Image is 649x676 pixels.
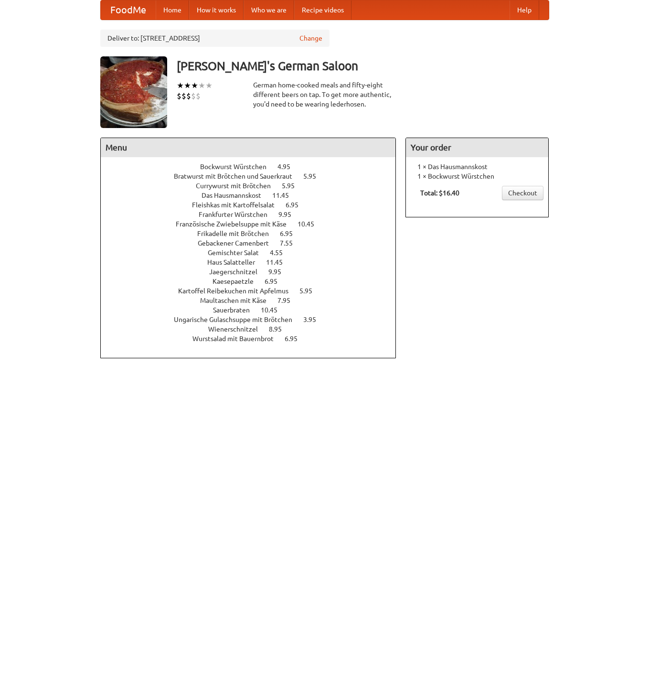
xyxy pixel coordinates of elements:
h3: [PERSON_NAME]'s German Saloon [177,56,549,75]
span: Kartoffel Reibekuchen mit Apfelmus [178,287,298,295]
a: Gemischter Salat 4.55 [208,249,300,257]
span: 6.95 [280,230,302,237]
a: Haus Salatteller 11.45 [207,258,300,266]
a: Change [299,33,322,43]
span: Das Hausmannskost [202,192,271,199]
a: How it works [189,0,244,20]
div: German home-cooked meals and fifty-eight different beers on tap. To get more authentic, you'd nee... [253,80,396,109]
a: Bockwurst Würstchen 4.95 [200,163,308,171]
span: 8.95 [269,325,291,333]
span: 5.95 [282,182,304,190]
span: 7.55 [280,239,302,247]
span: 6.95 [286,201,308,209]
li: ★ [177,80,184,91]
img: angular.jpg [100,56,167,128]
a: Wienerschnitzel 8.95 [208,325,299,333]
a: Jaegerschnitzel 9.95 [209,268,299,276]
h4: Your order [406,138,548,157]
span: 6.95 [265,278,287,285]
span: Maultaschen mit Käse [200,297,276,304]
span: Sauerbraten [213,306,259,314]
span: Kaesepaetzle [213,278,263,285]
a: Who we are [244,0,294,20]
span: 9.95 [268,268,291,276]
a: Help [510,0,539,20]
span: 11.45 [266,258,292,266]
li: 1 × Das Hausmannskost [411,162,543,172]
span: Wurstsalad mit Bauernbrot [192,335,283,343]
span: 7.95 [277,297,300,304]
a: Recipe videos [294,0,351,20]
a: Frikadelle mit Brötchen 6.95 [197,230,310,237]
span: Frankfurter Würstchen [199,211,277,218]
span: Fleishkas mit Kartoffelsalat [192,201,284,209]
span: Gebackener Camenbert [198,239,278,247]
span: 4.95 [277,163,300,171]
a: Kartoffel Reibekuchen mit Apfelmus 5.95 [178,287,330,295]
li: $ [196,91,201,101]
li: $ [181,91,186,101]
a: Home [156,0,189,20]
span: Haus Salatteller [207,258,265,266]
a: Sauerbraten 10.45 [213,306,295,314]
span: 9.95 [278,211,301,218]
span: Currywurst mit Brötchen [196,182,280,190]
span: Bockwurst Würstchen [200,163,276,171]
a: Bratwurst mit Brötchen und Sauerkraut 5.95 [174,172,334,180]
a: Ungarische Gulaschsuppe mit Brötchen 3.95 [174,316,334,323]
span: Französische Zwiebelsuppe mit Käse [176,220,296,228]
span: 5.95 [299,287,322,295]
li: ★ [184,80,191,91]
a: Frankfurter Würstchen 9.95 [199,211,309,218]
span: 3.95 [303,316,326,323]
h4: Menu [101,138,396,157]
span: Jaegerschnitzel [209,268,267,276]
a: Currywurst mit Brötchen 5.95 [196,182,312,190]
li: ★ [205,80,213,91]
a: Kaesepaetzle 6.95 [213,278,295,285]
li: ★ [198,80,205,91]
span: Ungarische Gulaschsuppe mit Brötchen [174,316,302,323]
span: Frikadelle mit Brötchen [197,230,278,237]
a: FoodMe [101,0,156,20]
span: 5.95 [303,172,326,180]
a: Französische Zwiebelsuppe mit Käse 10.45 [176,220,332,228]
li: $ [186,91,191,101]
a: Checkout [502,186,543,200]
a: Fleishkas mit Kartoffelsalat 6.95 [192,201,316,209]
span: Gemischter Salat [208,249,268,257]
a: Das Hausmannskost 11.45 [202,192,307,199]
a: Maultaschen mit Käse 7.95 [200,297,308,304]
li: 1 × Bockwurst Würstchen [411,172,543,181]
span: 10.45 [261,306,287,314]
span: Bratwurst mit Brötchen und Sauerkraut [174,172,302,180]
li: ★ [191,80,198,91]
li: $ [177,91,181,101]
a: Wurstsalad mit Bauernbrot 6.95 [192,335,315,343]
b: Total: $16.40 [420,189,459,197]
li: $ [191,91,196,101]
div: Deliver to: [STREET_ADDRESS] [100,30,330,47]
span: Wienerschnitzel [208,325,267,333]
span: 6.95 [285,335,307,343]
span: 11.45 [272,192,298,199]
span: 10.45 [298,220,324,228]
a: Gebackener Camenbert 7.55 [198,239,310,247]
span: 4.55 [270,249,292,257]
